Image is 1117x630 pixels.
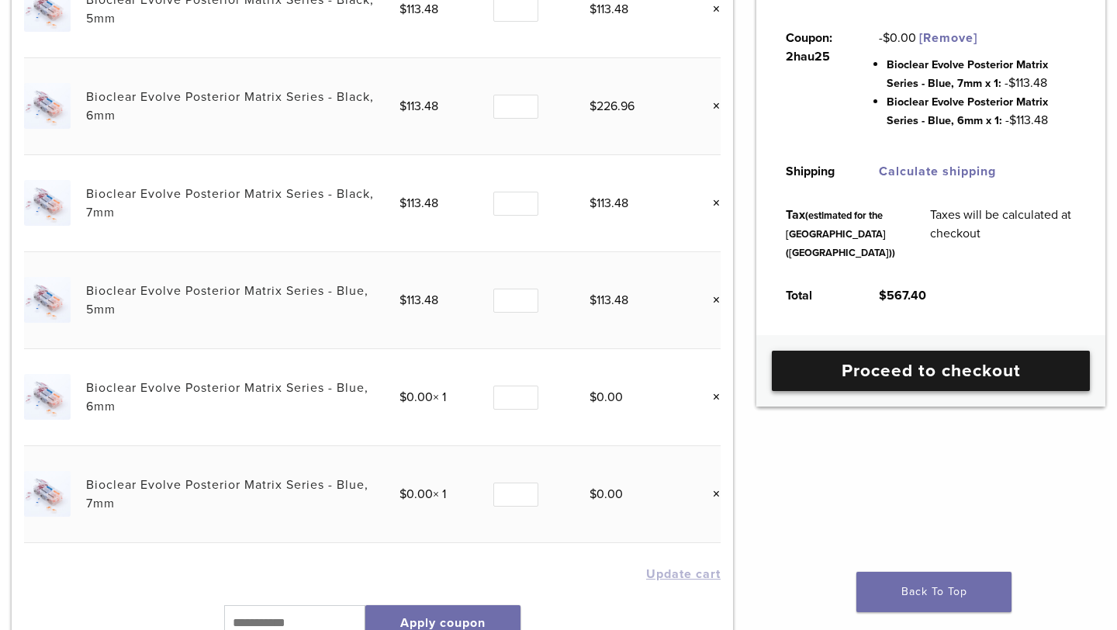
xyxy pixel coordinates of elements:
bdi: 0.00 [399,389,433,405]
bdi: 0.00 [399,486,433,502]
span: Bioclear Evolve Posterior Matrix Series - Blue, 7mm x 1: [887,58,1048,90]
span: $ [1008,75,1015,91]
a: Remove this item [700,193,721,213]
a: Bioclear Evolve Posterior Matrix Series - Blue, 7mm [86,477,368,511]
bdi: 113.48 [399,196,438,211]
bdi: 113.48 [399,2,438,17]
span: $ [590,2,597,17]
a: Remove this item [700,484,721,504]
span: $ [399,99,406,114]
bdi: 113.48 [399,292,438,308]
span: $ [590,292,597,308]
img: Bioclear Evolve Posterior Matrix Series - Black, 6mm [24,83,70,129]
a: Remove this item [700,387,721,407]
bdi: 113.48 [590,292,628,308]
a: Calculate shipping [879,164,996,179]
img: Bioclear Evolve Posterior Matrix Series - Blue, 7mm [24,471,70,517]
bdi: 0.00 [590,486,623,502]
span: $ [879,288,887,303]
th: Shipping [768,150,861,193]
a: Remove this item [700,96,721,116]
a: Bioclear Evolve Posterior Matrix Series - Blue, 5mm [86,283,368,317]
span: $ [1009,112,1016,128]
img: Bioclear Evolve Posterior Matrix Series - Blue, 6mm [24,374,70,420]
button: Update cart [646,568,721,580]
th: Coupon: 2hau25 [768,16,861,150]
a: Remove this item [700,290,721,310]
bdi: 113.48 [590,196,628,211]
span: - 113.48 [1005,112,1048,128]
bdi: 0.00 [590,389,623,405]
span: $ [590,99,597,114]
a: Back To Top [856,572,1012,612]
span: $ [590,196,597,211]
a: Bioclear Evolve Posterior Matrix Series - Black, 7mm [86,186,374,220]
a: Bioclear Evolve Posterior Matrix Series - Black, 6mm [86,89,374,123]
span: $ [590,486,597,502]
span: - 113.48 [1005,75,1047,91]
a: Bioclear Evolve Posterior Matrix Series - Blue, 6mm [86,380,368,414]
span: × 1 [399,389,446,405]
span: $ [590,389,597,405]
span: $ [399,486,406,502]
bdi: 567.40 [879,288,926,303]
span: × 1 [399,486,446,502]
bdi: 226.96 [590,99,635,114]
small: (estimated for the [GEOGRAPHIC_DATA] ([GEOGRAPHIC_DATA])) [786,209,895,259]
span: $ [399,2,406,17]
span: Bioclear Evolve Posterior Matrix Series - Blue, 6mm x 1: [887,95,1048,127]
span: $ [883,30,890,46]
bdi: 113.48 [399,99,438,114]
a: Proceed to checkout [772,351,1090,391]
a: Remove 2hau25 coupon [919,30,977,46]
span: $ [399,292,406,308]
td: - [861,16,1094,150]
bdi: 113.48 [590,2,628,17]
span: $ [399,389,406,405]
span: 0.00 [883,30,916,46]
th: Total [768,274,861,317]
img: Bioclear Evolve Posterior Matrix Series - Blue, 5mm [24,277,70,323]
td: Taxes will be calculated at checkout [912,193,1094,274]
span: $ [399,196,406,211]
th: Tax [768,193,912,274]
img: Bioclear Evolve Posterior Matrix Series - Black, 7mm [24,180,70,226]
